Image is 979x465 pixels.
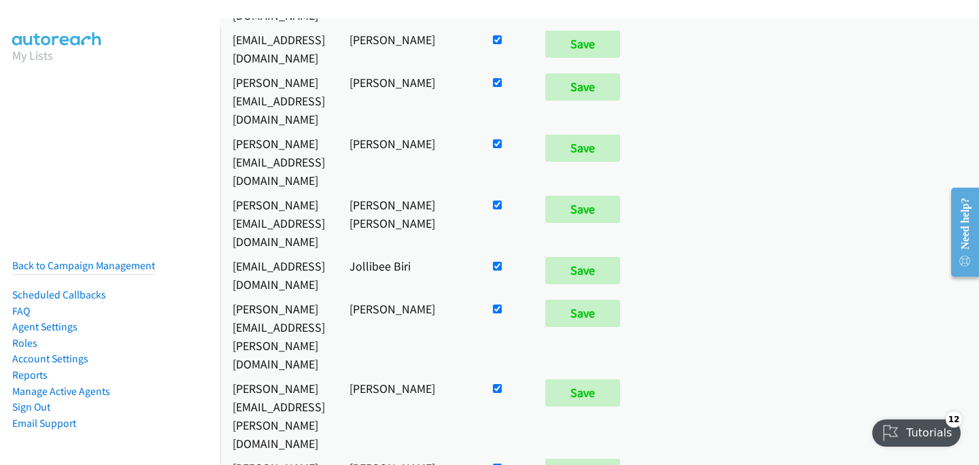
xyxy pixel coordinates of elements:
[12,288,106,301] a: Scheduled Callbacks
[12,400,50,413] a: Sign Out
[545,135,620,162] input: Save
[337,296,478,376] td: [PERSON_NAME]
[337,131,478,192] td: [PERSON_NAME]
[337,70,478,131] td: [PERSON_NAME]
[12,48,53,63] a: My Lists
[12,385,110,398] a: Manage Active Agents
[337,254,478,296] td: Jollibee Biri
[545,300,620,327] input: Save
[220,27,337,70] td: [EMAIL_ADDRESS][DOMAIN_NAME]
[337,192,478,254] td: [PERSON_NAME] [PERSON_NAME]
[940,178,979,286] iframe: Resource Center
[220,254,337,296] td: [EMAIL_ADDRESS][DOMAIN_NAME]
[220,192,337,254] td: [PERSON_NAME][EMAIL_ADDRESS][DOMAIN_NAME]
[12,417,76,430] a: Email Support
[12,259,155,272] a: Back to Campaign Management
[864,406,969,455] iframe: Checklist
[337,376,478,455] td: [PERSON_NAME]
[545,73,620,101] input: Save
[337,27,478,70] td: [PERSON_NAME]
[12,337,37,349] a: Roles
[220,376,337,455] td: [PERSON_NAME][EMAIL_ADDRESS][PERSON_NAME][DOMAIN_NAME]
[545,257,620,284] input: Save
[545,31,620,58] input: Save
[220,131,337,192] td: [PERSON_NAME][EMAIL_ADDRESS][DOMAIN_NAME]
[12,320,78,333] a: Agent Settings
[220,296,337,376] td: [PERSON_NAME][EMAIL_ADDRESS][PERSON_NAME][DOMAIN_NAME]
[12,368,48,381] a: Reports
[12,352,88,365] a: Account Settings
[545,379,620,407] input: Save
[220,70,337,131] td: [PERSON_NAME][EMAIL_ADDRESS][DOMAIN_NAME]
[545,196,620,223] input: Save
[12,305,30,317] a: FAQ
